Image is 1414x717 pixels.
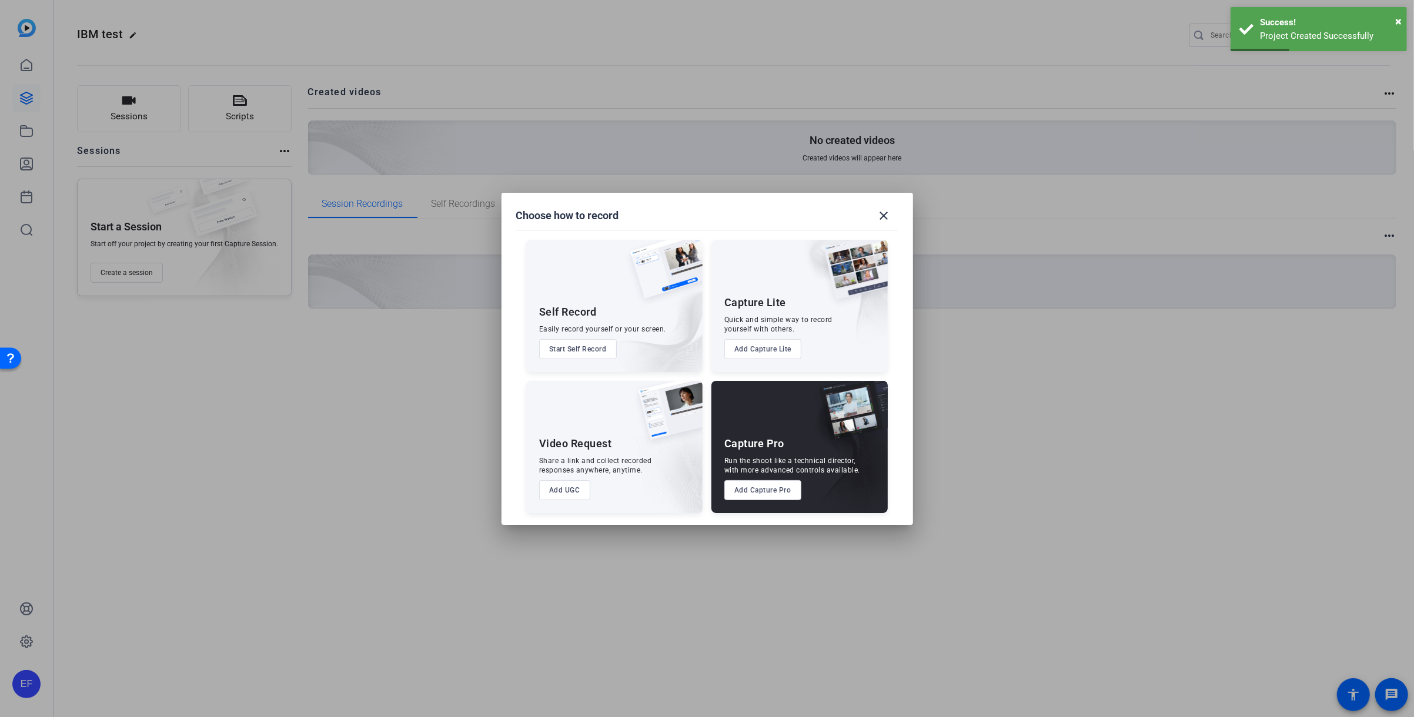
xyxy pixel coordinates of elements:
[1395,14,1402,28] span: ×
[539,480,590,500] button: Add UGC
[1260,16,1398,29] div: Success!
[630,381,703,452] img: ugc-content.png
[600,265,703,372] img: embarkstudio-self-record.png
[539,324,666,334] div: Easily record yourself or your screen.
[724,437,784,451] div: Capture Pro
[801,396,888,513] img: embarkstudio-capture-pro.png
[621,240,703,310] img: self-record.png
[724,315,833,334] div: Quick and simple way to record yourself with others.
[539,305,597,319] div: Self Record
[634,417,703,513] img: embarkstudio-ugc-content.png
[877,209,891,223] mat-icon: close
[539,437,612,451] div: Video Request
[1395,12,1402,30] button: Close
[724,480,801,500] button: Add Capture Pro
[539,456,652,475] div: Share a link and collect recorded responses anywhere, anytime.
[783,240,888,357] img: embarkstudio-capture-lite.png
[810,381,888,453] img: capture-pro.png
[815,240,888,311] img: capture-lite.png
[724,456,860,475] div: Run the shoot like a technical director, with more advanced controls available.
[1260,29,1398,43] div: Project Created Successfully
[516,209,619,223] h1: Choose how to record
[539,339,617,359] button: Start Self Record
[724,339,801,359] button: Add Capture Lite
[724,296,786,310] div: Capture Lite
